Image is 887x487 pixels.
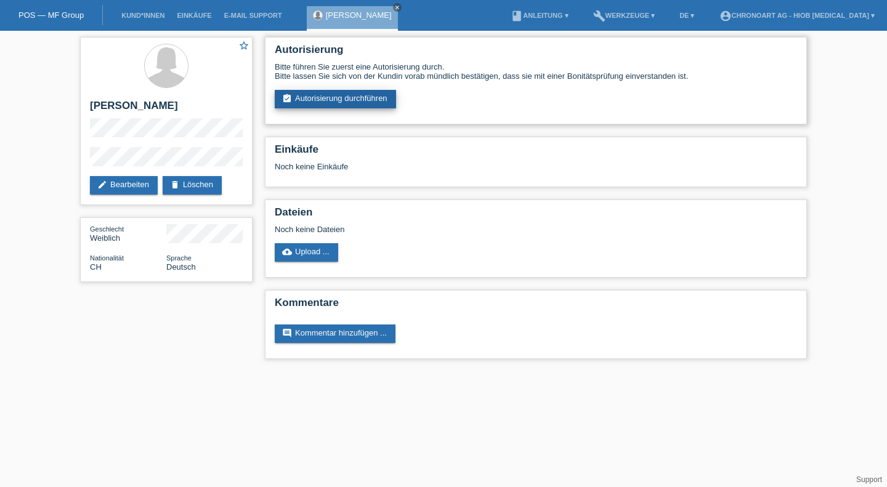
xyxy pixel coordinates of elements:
span: Schweiz [90,262,102,272]
a: close [393,3,402,12]
div: Bitte führen Sie zuerst eine Autorisierung durch. Bitte lassen Sie sich von der Kundin vorab münd... [275,62,797,81]
a: POS — MF Group [18,10,84,20]
h2: Einkäufe [275,143,797,162]
a: assignment_turned_inAutorisierung durchführen [275,90,396,108]
a: account_circleChronoart AG - Hiob [MEDICAL_DATA] ▾ [713,12,881,19]
i: edit [97,180,107,190]
span: Nationalität [90,254,124,262]
i: cloud_upload [282,247,292,257]
span: Geschlecht [90,225,124,233]
div: Weiblich [90,224,166,243]
span: Sprache [166,254,192,262]
a: Kund*innen [115,12,171,19]
h2: Dateien [275,206,797,225]
a: [PERSON_NAME] [326,10,392,20]
div: Noch keine Einkäufe [275,162,797,180]
a: Einkäufe [171,12,217,19]
a: buildWerkzeuge ▾ [587,12,662,19]
a: bookAnleitung ▾ [504,12,574,19]
a: commentKommentar hinzufügen ... [275,324,395,343]
i: account_circle [719,10,732,22]
i: star_border [238,40,249,51]
i: build [593,10,606,22]
div: Noch keine Dateien [275,225,651,234]
a: deleteLöschen [163,176,222,195]
i: delete [170,180,180,190]
i: assignment_turned_in [282,94,292,103]
i: book [511,10,523,22]
a: DE ▾ [673,12,700,19]
i: comment [282,328,292,338]
a: E-Mail Support [218,12,288,19]
a: star_border [238,40,249,53]
a: cloud_uploadUpload ... [275,243,338,262]
h2: Autorisierung [275,44,797,62]
a: editBearbeiten [90,176,158,195]
i: close [394,4,400,10]
h2: Kommentare [275,297,797,315]
span: Deutsch [166,262,196,272]
a: Support [856,475,882,484]
h2: [PERSON_NAME] [90,100,243,118]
